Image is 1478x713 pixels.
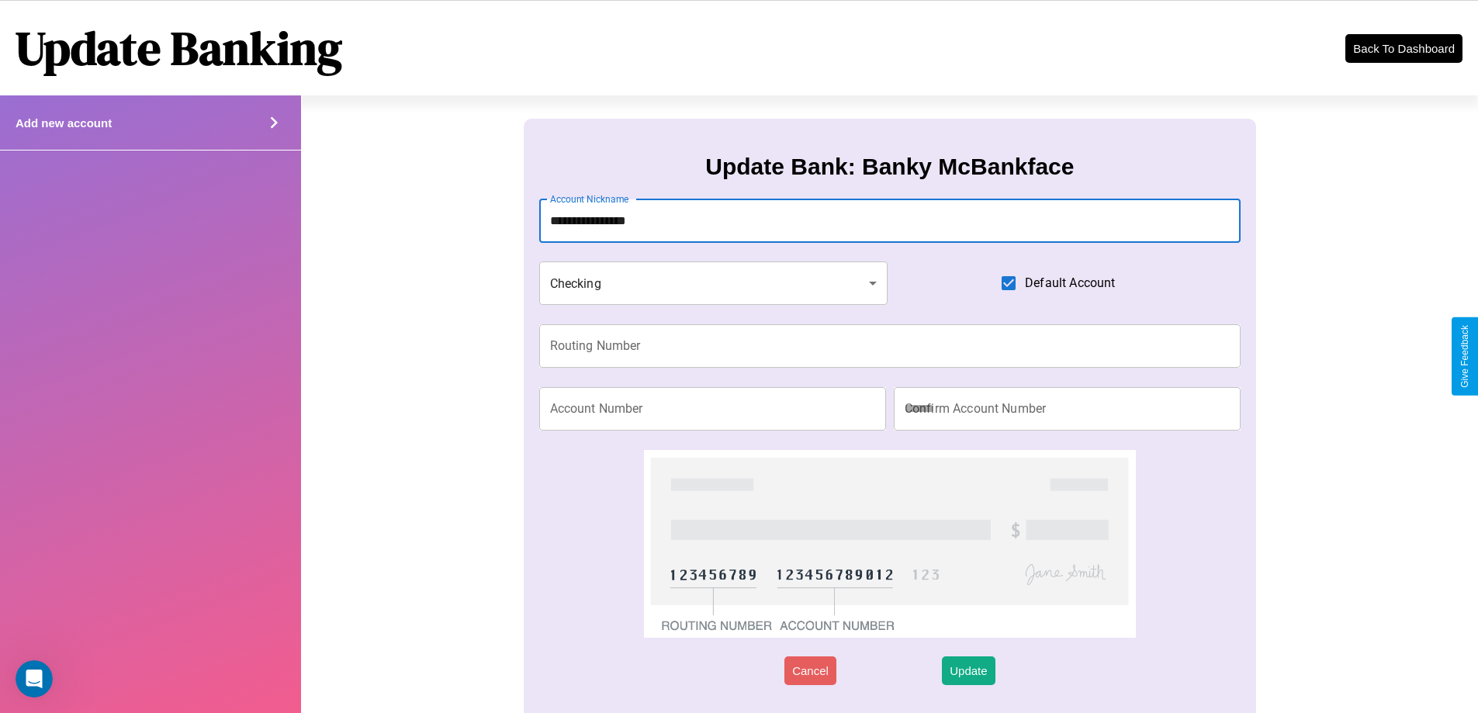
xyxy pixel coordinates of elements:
img: check [644,450,1135,638]
h4: Add new account [16,116,112,130]
button: Cancel [784,656,836,685]
h1: Update Banking [16,16,342,80]
div: Give Feedback [1459,325,1470,388]
div: Checking [539,261,888,305]
button: Update [942,656,995,685]
label: Account Nickname [550,192,629,206]
iframe: Intercom live chat [16,660,53,697]
h3: Update Bank: Banky McBankface [705,154,1074,180]
span: Default Account [1025,274,1115,292]
button: Back To Dashboard [1345,34,1462,63]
